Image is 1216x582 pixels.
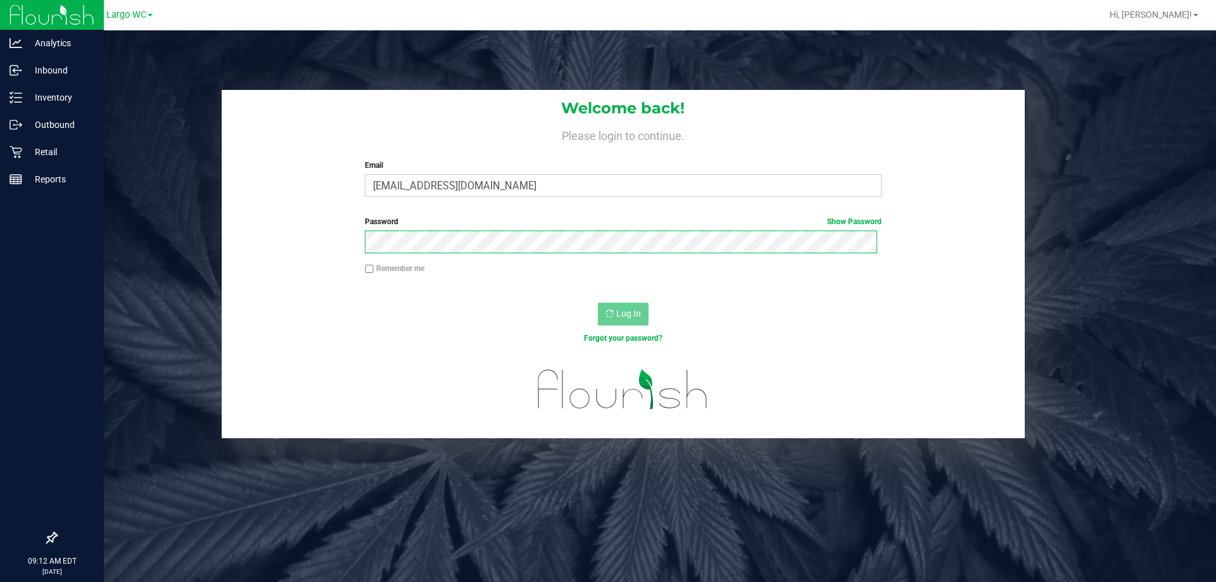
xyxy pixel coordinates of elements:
span: Hi, [PERSON_NAME]! [1110,9,1192,20]
inline-svg: Inbound [9,64,22,77]
a: Forgot your password? [584,334,662,343]
p: 09:12 AM EDT [6,555,98,567]
inline-svg: Analytics [9,37,22,49]
h1: Welcome back! [222,100,1025,117]
h4: Please login to continue. [222,127,1025,142]
a: Show Password [827,217,882,226]
label: Remember me [365,263,424,274]
span: Password [365,217,398,226]
p: Analytics [22,35,98,51]
inline-svg: Reports [9,173,22,186]
p: Inbound [22,63,98,78]
p: Reports [22,172,98,187]
p: Inventory [22,90,98,105]
inline-svg: Inventory [9,91,22,104]
p: [DATE] [6,567,98,576]
p: Retail [22,144,98,160]
label: Email [365,160,881,171]
span: Log In [616,308,641,319]
span: Largo WC [106,9,146,20]
inline-svg: Outbound [9,118,22,131]
input: Remember me [365,265,374,274]
inline-svg: Retail [9,146,22,158]
p: Outbound [22,117,98,132]
img: flourish_logo.svg [522,357,723,422]
button: Log In [598,303,649,326]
